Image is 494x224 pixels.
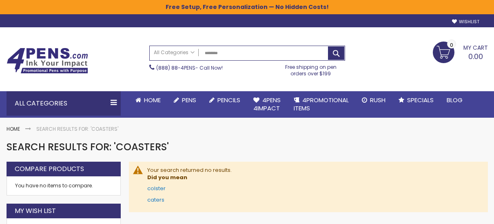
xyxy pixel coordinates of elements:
[156,64,195,71] a: (888) 88-4PENS
[7,91,121,116] div: All Categories
[450,41,453,49] span: 0
[217,96,240,104] span: Pencils
[392,91,440,109] a: Specials
[7,125,20,132] a: Home
[452,19,479,25] a: Wishlist
[150,46,199,59] a: All Categories
[167,91,203,109] a: Pens
[294,96,349,112] span: 4PROMOTIONAL ITEMS
[7,176,121,195] div: You have no items to compare.
[15,165,84,173] strong: Compare Products
[147,196,164,204] a: caters
[468,51,483,61] span: 0.00
[7,48,88,74] img: 4Pens Custom Pens and Promotional Products
[7,140,169,154] span: Search results for: 'coasters'
[433,42,488,62] a: 0.00 0
[370,96,385,104] span: Rush
[147,174,480,181] dt: Did you mean
[15,206,56,215] strong: My Wish List
[287,91,355,118] a: 4PROMOTIONALITEMS
[355,91,392,109] a: Rush
[277,61,345,77] div: Free shipping on pen orders over $199
[440,91,469,109] a: Blog
[147,184,166,192] a: colster
[36,125,118,132] strong: Search results for: 'coasters'
[407,96,434,104] span: Specials
[247,91,287,118] a: 4Pens4impact
[156,64,223,71] span: - Call Now!
[447,96,463,104] span: Blog
[147,167,480,203] div: Your search returned no results.
[182,96,196,104] span: Pens
[203,91,247,109] a: Pencils
[253,96,281,112] span: 4Pens 4impact
[144,96,161,104] span: Home
[154,49,195,56] span: All Categories
[129,91,167,109] a: Home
